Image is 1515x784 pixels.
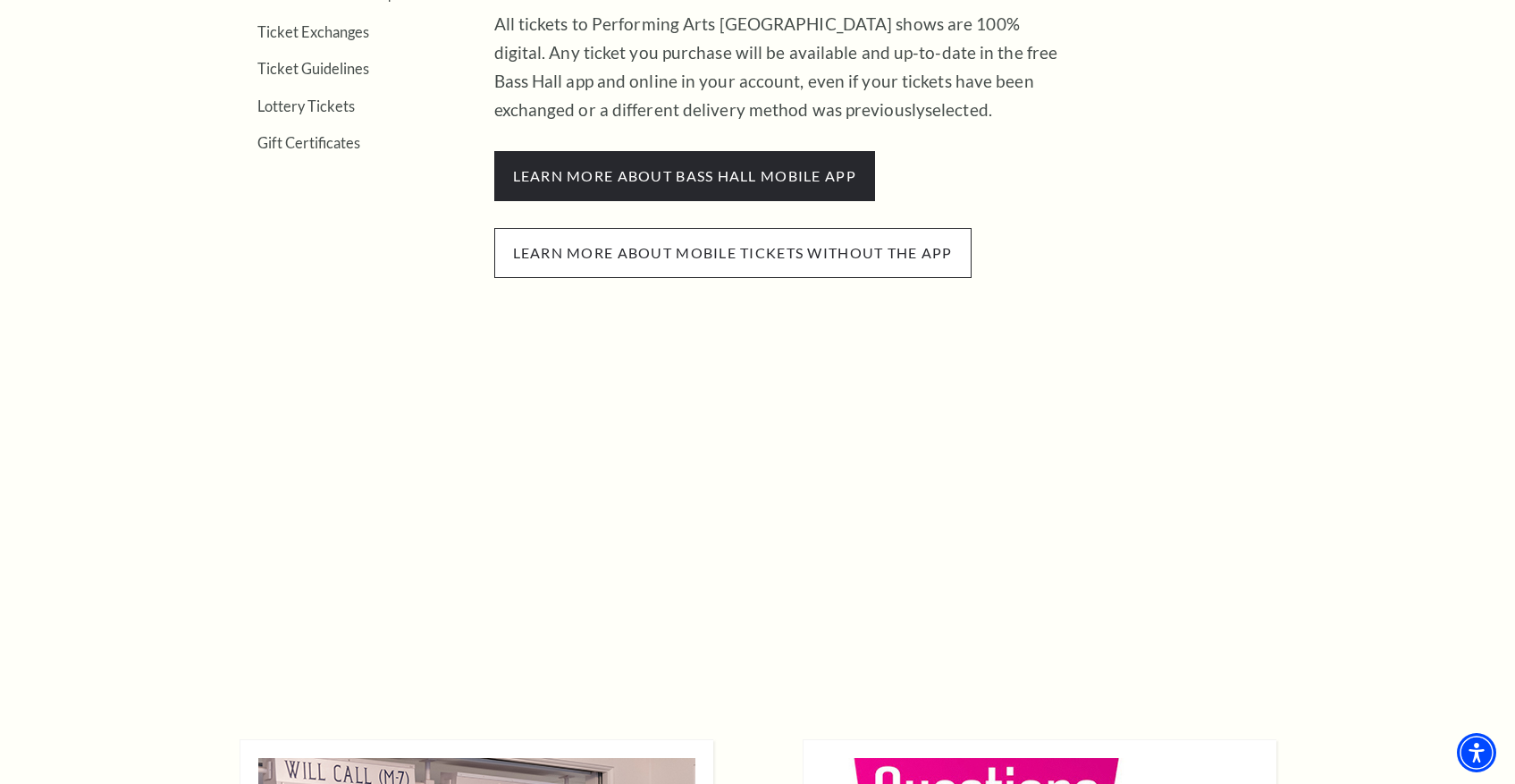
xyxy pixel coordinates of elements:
span: learn more about bass hall mobile app [494,151,875,201]
iframe: Mobile Tickets are Here! [494,360,995,642]
div: Accessibility Menu [1457,733,1496,772]
a: Ticket Exchanges [257,23,369,40]
a: Lottery Tickets [257,97,355,114]
a: learn more about bass hall mobile app [494,164,875,185]
span: All tickets to Performing Arts [GEOGRAPHIC_DATA] shows are 100% digital. Any ticket you purchase ... [494,13,1058,120]
a: Ticket Guidelines [257,60,369,77]
a: Gift Certificates [257,134,360,151]
span: Learn more about mobile tickets without the app [494,228,972,278]
a: Learn more about mobile tickets without the app [494,241,972,262]
p: selected. [494,10,1075,124]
